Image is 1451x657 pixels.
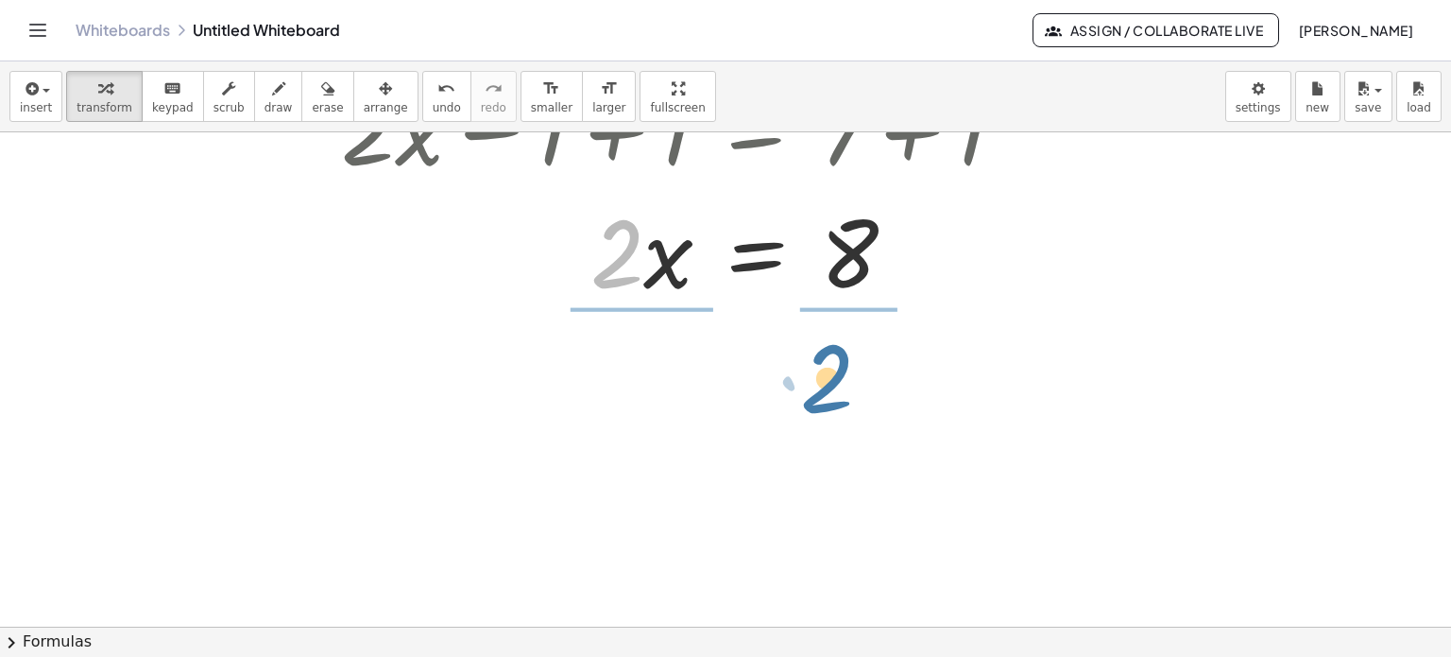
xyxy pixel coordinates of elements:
span: fullscreen [650,101,705,114]
i: undo [437,78,455,100]
div: Apply the same math to both sides of the equation [742,313,772,343]
span: Assign / Collaborate Live [1049,22,1263,39]
i: keyboard [163,78,181,100]
button: new [1295,71,1340,122]
span: redo [481,101,506,114]
span: [PERSON_NAME] [1298,22,1413,39]
button: save [1344,71,1392,122]
button: Assign / Collaborate Live [1033,13,1279,47]
i: redo [485,78,503,100]
span: erase [312,101,343,114]
span: transform [77,101,132,114]
button: fullscreen [640,71,715,122]
button: undoundo [422,71,471,122]
span: arrange [364,101,408,114]
button: insert [9,71,62,122]
button: settings [1225,71,1291,122]
button: redoredo [470,71,517,122]
button: erase [301,71,353,122]
a: Whiteboards [76,21,170,40]
span: draw [265,101,293,114]
span: new [1306,101,1329,114]
i: format_size [600,78,618,100]
span: settings [1236,101,1281,114]
span: insert [20,101,52,114]
span: smaller [531,101,572,114]
span: load [1407,101,1431,114]
button: draw [254,71,303,122]
i: format_size [542,78,560,100]
button: [PERSON_NAME] [1283,13,1428,47]
span: larger [592,101,625,114]
span: scrub [213,101,245,114]
button: keyboardkeypad [142,71,204,122]
button: scrub [203,71,255,122]
button: load [1396,71,1442,122]
span: save [1355,101,1381,114]
span: undo [433,101,461,114]
button: transform [66,71,143,122]
span: keypad [152,101,194,114]
button: arrange [353,71,418,122]
button: format_sizelarger [582,71,636,122]
button: Toggle navigation [23,15,53,45]
button: format_sizesmaller [521,71,583,122]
